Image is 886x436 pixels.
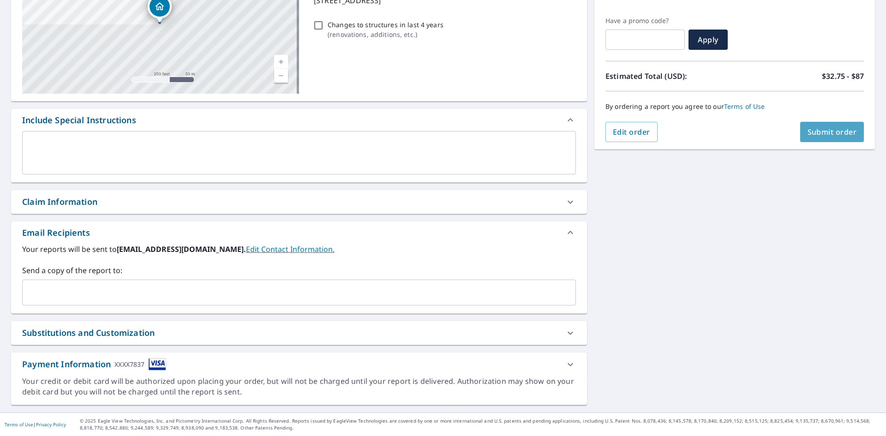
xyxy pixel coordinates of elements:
[22,358,166,370] div: Payment Information
[5,422,66,427] p: |
[80,418,881,431] p: © 2025 Eagle View Technologies, Inc. and Pictometry International Corp. All Rights Reserved. Repo...
[808,127,857,137] span: Submit order
[22,376,576,397] div: Your credit or debit card will be authorized upon placing your order, but will not be charged unt...
[605,122,658,142] button: Edit order
[36,421,66,428] a: Privacy Policy
[605,102,864,111] p: By ordering a report you agree to our
[274,69,288,83] a: Current Level 17, Zoom Out
[688,30,728,50] button: Apply
[800,122,864,142] button: Submit order
[22,327,155,339] div: Substitutions and Customization
[328,30,443,39] p: ( renovations, additions, etc. )
[246,244,335,254] a: EditContactInfo
[22,244,576,255] label: Your reports will be sent to
[114,358,144,370] div: XXXX7837
[605,17,685,25] label: Have a promo code?
[11,221,587,244] div: Email Recipients
[117,244,246,254] b: [EMAIL_ADDRESS][DOMAIN_NAME].
[149,358,166,370] img: cardImage
[274,55,288,69] a: Current Level 17, Zoom In
[22,114,136,126] div: Include Special Instructions
[605,71,735,82] p: Estimated Total (USD):
[5,421,33,428] a: Terms of Use
[22,227,90,239] div: Email Recipients
[11,109,587,131] div: Include Special Instructions
[724,102,765,111] a: Terms of Use
[11,190,587,214] div: Claim Information
[328,20,443,30] p: Changes to structures in last 4 years
[22,265,576,276] label: Send a copy of the report to:
[822,71,864,82] p: $32.75 - $87
[613,127,650,137] span: Edit order
[11,321,587,345] div: Substitutions and Customization
[22,196,97,208] div: Claim Information
[11,352,587,376] div: Payment InformationXXXX7837cardImage
[696,35,720,45] span: Apply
